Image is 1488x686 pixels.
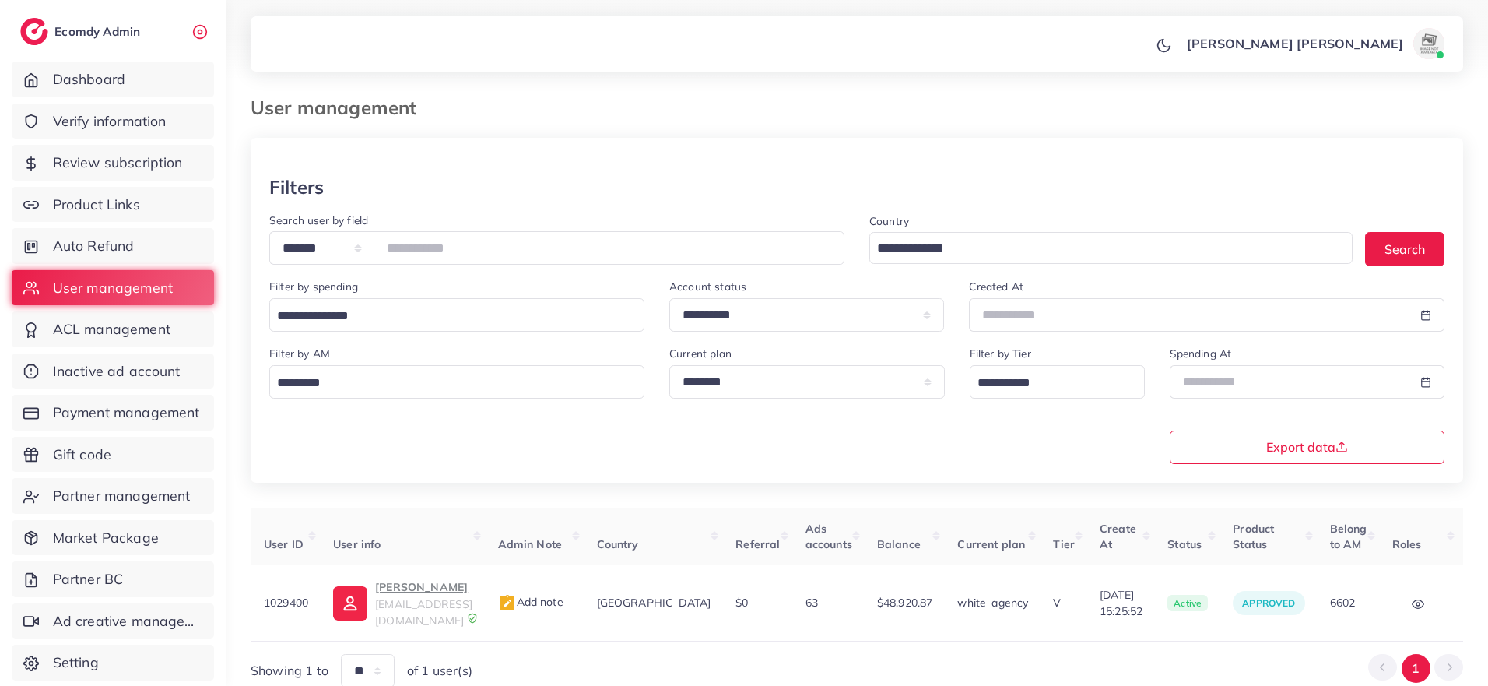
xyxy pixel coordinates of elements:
[53,69,125,90] span: Dashboard
[1167,595,1208,612] span: active
[1233,522,1274,551] span: Product Status
[272,371,624,396] input: Search for option
[53,403,200,423] span: Payment management
[53,361,181,382] span: Inactive ad account
[12,395,214,431] a: Payment management
[251,97,429,119] h3: User management
[1365,232,1444,266] button: Search
[1330,522,1367,551] span: Belong to AM
[1053,596,1061,610] span: V
[264,537,304,551] span: User ID
[12,62,214,97] a: Dashboard
[12,437,214,473] a: Gift code
[333,586,367,621] img: ic-user-info.36bf1079.svg
[12,311,214,347] a: ACL management
[735,537,780,551] span: Referral
[53,486,191,506] span: Partner management
[12,354,214,389] a: Inactive ad account
[12,478,214,514] a: Partner management
[12,270,214,306] a: User management
[869,213,909,229] label: Country
[467,613,478,624] img: 9CAL8B2pu8EFxCJHYAAAAldEVYdGRhdGU6Y3JlYXRlADIwMjItMTItMDlUMDQ6NTg6MzkrMDA6MDBXSlgLAAAAJXRFWHRkYXR...
[53,528,159,548] span: Market Package
[805,596,818,610] span: 63
[498,595,563,609] span: Add note
[735,596,748,610] span: $0
[12,104,214,139] a: Verify information
[877,596,933,610] span: $48,920.87
[53,569,124,589] span: Partner BC
[269,346,330,361] label: Filter by AM
[12,187,214,223] a: Product Links
[597,596,711,610] span: [GEOGRAPHIC_DATA]
[1187,34,1403,53] p: [PERSON_NAME] [PERSON_NAME]
[264,596,308,610] span: 1029400
[53,153,183,173] span: Review subscription
[1167,537,1202,551] span: Status
[53,653,99,673] span: Setting
[53,195,140,215] span: Product Links
[669,346,732,361] label: Current plan
[20,18,48,45] img: logo
[1100,587,1142,619] span: [DATE] 15:25:52
[1402,654,1430,683] button: Go to page 1
[54,24,144,39] h2: Ecomdy Admin
[375,578,472,596] p: [PERSON_NAME]
[877,537,921,551] span: Balance
[972,371,1125,396] input: Search for option
[269,298,644,332] div: Search for option
[12,561,214,597] a: Partner BC
[269,365,644,399] div: Search for option
[53,611,202,631] span: Ad creative management
[269,176,324,199] h3: Filters
[1413,28,1444,59] img: avatar
[53,236,135,256] span: Auto Refund
[970,346,1031,361] label: Filter by Tier
[1368,654,1463,683] ul: Pagination
[970,365,1145,399] div: Search for option
[12,603,214,639] a: Ad creative management
[498,594,517,613] img: admin_note.cdd0b510.svg
[12,645,214,681] a: Setting
[1053,537,1075,551] span: Tier
[597,537,639,551] span: Country
[12,145,214,181] a: Review subscription
[53,319,170,339] span: ACL management
[20,18,144,45] a: logoEcomdy Admin
[272,304,624,329] input: Search for option
[12,520,214,556] a: Market Package
[498,537,563,551] span: Admin Note
[1242,597,1295,609] span: approved
[12,228,214,264] a: Auto Refund
[1170,346,1232,361] label: Spending At
[375,597,472,627] span: [EMAIL_ADDRESS][DOMAIN_NAME]
[1266,441,1348,453] span: Export data
[53,111,167,132] span: Verify information
[333,537,381,551] span: User info
[669,279,746,294] label: Account status
[969,279,1023,294] label: Created At
[1392,537,1422,551] span: Roles
[53,445,111,465] span: Gift code
[1170,431,1445,464] button: Export data
[1100,522,1136,551] span: Create At
[269,279,358,294] label: Filter by spending
[869,232,1353,264] div: Search for option
[1178,28,1451,59] a: [PERSON_NAME] [PERSON_NAME]avatar
[805,522,852,551] span: Ads accounts
[251,662,328,680] span: Showing 1 to
[957,537,1025,551] span: Current plan
[957,596,1028,610] span: white_agency
[1330,596,1356,610] span: 6602
[407,662,472,680] span: of 1 user(s)
[333,578,472,628] a: [PERSON_NAME][EMAIL_ADDRESS][DOMAIN_NAME]
[53,278,173,298] span: User management
[269,213,368,228] label: Search user by field
[872,237,1332,261] input: Search for option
